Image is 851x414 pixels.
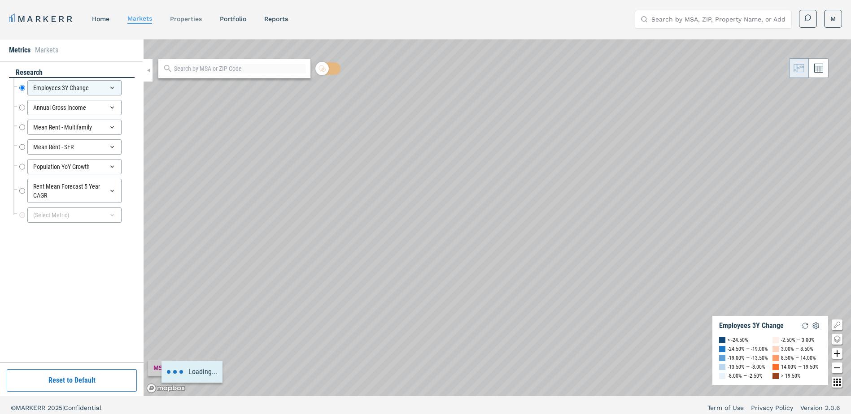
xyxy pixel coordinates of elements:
[781,354,816,362] div: 8.50% — 14.00%
[781,371,801,380] div: > 19.50%
[719,321,784,330] div: Employees 3Y Change
[27,207,122,223] div: (Select Metric)
[7,369,137,392] button: Reset to Default
[174,64,306,73] input: Search by MSA or ZIP Code
[27,139,122,155] div: Mean Rent - SFR
[27,120,122,135] div: Mean Rent - Multifamily
[161,361,223,383] div: Loading...
[800,403,840,412] a: Version 2.0.6
[824,10,842,28] button: M
[811,320,821,331] img: Settings
[832,377,842,388] button: Other options map button
[781,362,819,371] div: 14.00% — 19.50%
[728,362,765,371] div: -13.50% — -8.00%
[16,404,48,411] span: MARKERR
[832,348,842,359] button: Zoom in map button
[9,68,135,78] div: research
[832,319,842,330] button: Show/Hide Legend Map Button
[707,403,744,412] a: Term of Use
[728,336,748,345] div: < -24.50%
[170,15,202,22] a: properties
[11,404,16,411] span: ©
[220,15,246,22] a: Portfolio
[830,14,836,23] span: M
[146,383,186,393] a: Mapbox logo
[27,80,122,95] div: Employees 3Y Change
[832,362,842,373] button: Zoom out map button
[264,15,288,22] a: reports
[781,345,813,354] div: 3.00% — 8.50%
[832,334,842,345] button: Change style map button
[64,404,101,411] span: Confidential
[651,10,786,28] input: Search by MSA, ZIP, Property Name, or Address
[9,13,74,25] a: MARKERR
[751,403,793,412] a: Privacy Policy
[728,345,768,354] div: -24.50% — -19.00%
[48,404,64,411] span: 2025 |
[27,179,122,203] div: Rent Mean Forecast 5 Year CAGR
[35,45,58,56] li: Markets
[9,45,31,56] li: Metrics
[27,100,122,115] div: Annual Gross Income
[27,159,122,174] div: Population YoY Growth
[728,354,768,362] div: -19.00% — -13.50%
[728,371,763,380] div: -8.00% — -2.50%
[781,336,815,345] div: -2.50% — 3.00%
[800,320,811,331] img: Reload Legend
[92,15,109,22] a: home
[127,15,152,22] a: markets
